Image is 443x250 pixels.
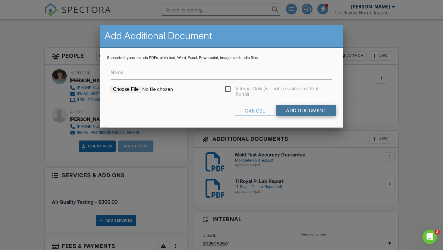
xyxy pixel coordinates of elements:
div: Cancel [235,105,275,116]
label: Internal Only (will not be visible in Client Portal) [225,86,332,93]
span: 2 [435,230,440,234]
iframe: Intercom live chat [423,230,437,244]
div: Supported types include PDFs, plain text, Word, Excel, Powerpoint, images and audio files. [107,55,336,60]
h2: Add Additional Document [105,30,339,42]
label: Name [111,69,124,76]
input: Add Document [276,105,336,116]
